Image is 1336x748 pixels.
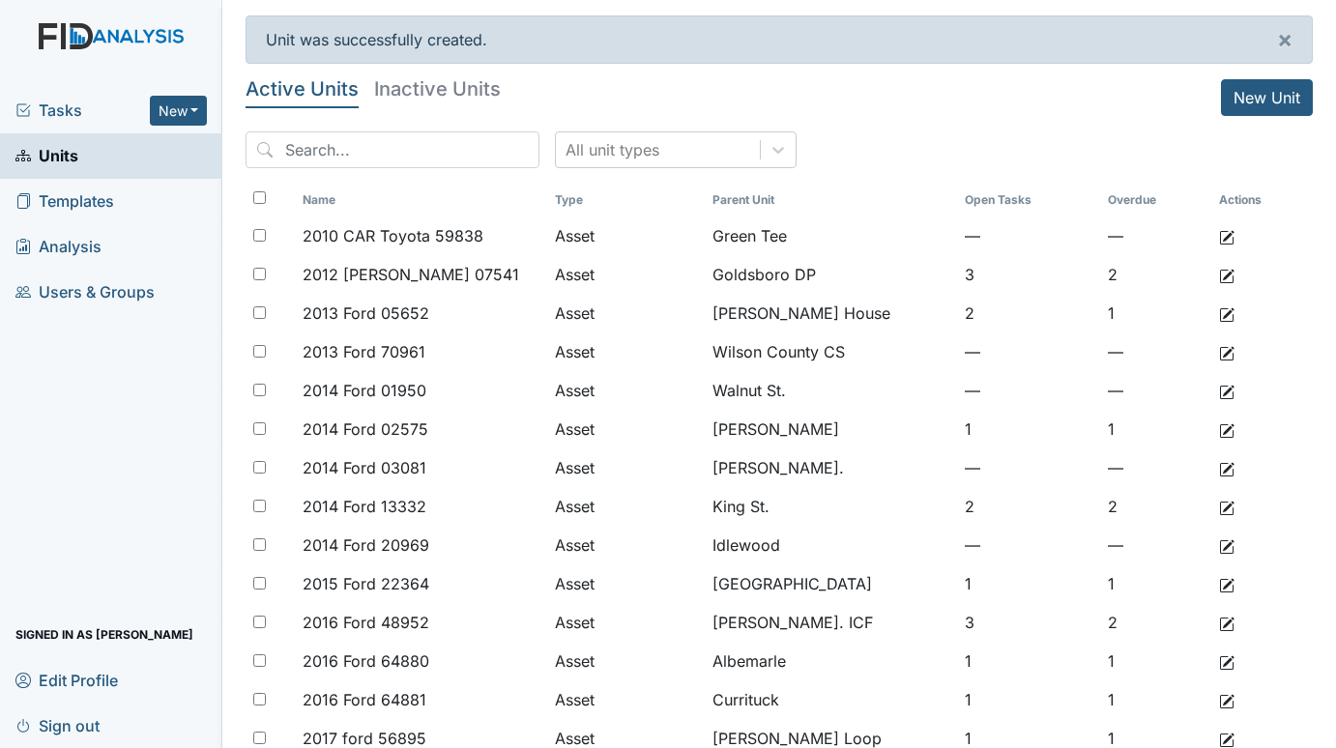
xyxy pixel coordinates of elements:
[1100,487,1211,526] td: 2
[303,611,429,634] span: 2016 Ford 48952
[547,642,704,680] td: Asset
[374,79,501,99] h5: Inactive Units
[303,379,426,402] span: 2014 Ford 01950
[957,255,1100,294] td: 3
[957,332,1100,371] td: —
[1100,255,1211,294] td: 2
[1100,294,1211,332] td: 1
[246,79,359,99] h5: Active Units
[705,294,958,332] td: [PERSON_NAME] House
[15,232,102,262] span: Analysis
[705,642,958,680] td: Albemarle
[705,603,958,642] td: [PERSON_NAME]. ICF
[1100,184,1211,216] th: Toggle SortBy
[957,487,1100,526] td: 2
[957,564,1100,603] td: 1
[957,371,1100,410] td: —
[303,224,483,247] span: 2010 CAR Toyota 59838
[705,526,958,564] td: Idlewood
[150,96,208,126] button: New
[15,619,193,649] span: Signed in as [PERSON_NAME]
[1100,448,1211,487] td: —
[1100,603,1211,642] td: 2
[1100,680,1211,719] td: 1
[705,448,958,487] td: [PERSON_NAME].
[303,533,429,557] span: 2014 Ford 20969
[957,448,1100,487] td: —
[303,263,519,286] span: 2012 [PERSON_NAME] 07541
[303,572,429,595] span: 2015 Ford 22364
[1100,564,1211,603] td: 1
[547,216,704,255] td: Asset
[705,410,958,448] td: [PERSON_NAME]
[705,216,958,255] td: Green Tee
[705,332,958,371] td: Wilson County CS
[957,216,1100,255] td: —
[547,332,704,371] td: Asset
[547,487,704,526] td: Asset
[1100,332,1211,371] td: —
[705,255,958,294] td: Goldsboro DP
[303,649,429,673] span: 2016 Ford 64880
[547,680,704,719] td: Asset
[295,184,548,216] th: Toggle SortBy
[547,294,704,332] td: Asset
[1277,25,1292,53] span: ×
[15,141,78,171] span: Units
[547,255,704,294] td: Asset
[15,99,150,122] a: Tasks
[957,410,1100,448] td: 1
[705,487,958,526] td: King St.
[303,417,428,441] span: 2014 Ford 02575
[1100,410,1211,448] td: 1
[547,184,704,216] th: Toggle SortBy
[1100,526,1211,564] td: —
[253,191,266,204] input: Toggle All Rows Selected
[957,680,1100,719] td: 1
[246,15,1313,64] div: Unit was successfully created.
[547,603,704,642] td: Asset
[547,410,704,448] td: Asset
[303,495,426,518] span: 2014 Ford 13332
[1100,216,1211,255] td: —
[547,371,704,410] td: Asset
[15,710,100,740] span: Sign out
[566,138,659,161] div: All unit types
[705,564,958,603] td: [GEOGRAPHIC_DATA]
[957,294,1100,332] td: 2
[1211,184,1308,216] th: Actions
[1258,16,1312,63] button: ×
[957,526,1100,564] td: —
[957,603,1100,642] td: 3
[303,688,426,711] span: 2016 Ford 64881
[15,187,114,216] span: Templates
[705,371,958,410] td: Walnut St.
[957,642,1100,680] td: 1
[15,277,155,307] span: Users & Groups
[303,302,429,325] span: 2013 Ford 05652
[1100,642,1211,680] td: 1
[246,131,539,168] input: Search...
[303,456,426,479] span: 2014 Ford 03081
[705,184,958,216] th: Toggle SortBy
[15,665,118,695] span: Edit Profile
[957,184,1100,216] th: Toggle SortBy
[547,448,704,487] td: Asset
[303,340,425,363] span: 2013 Ford 70961
[547,526,704,564] td: Asset
[1221,79,1313,116] a: New Unit
[547,564,704,603] td: Asset
[1100,371,1211,410] td: —
[705,680,958,719] td: Currituck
